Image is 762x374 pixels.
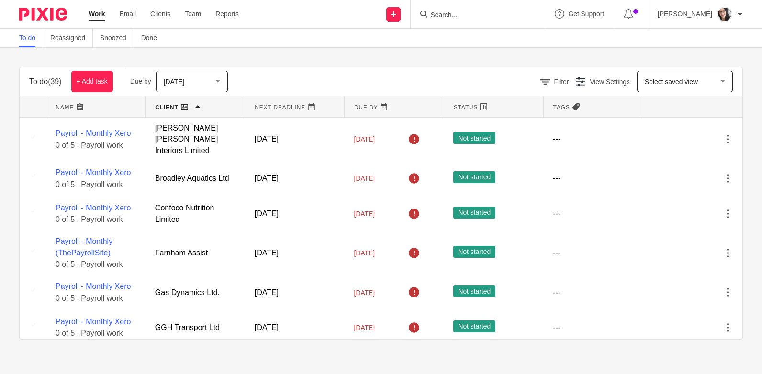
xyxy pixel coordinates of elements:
[146,154,245,188] td: Broadley Aquatics Ltd
[245,330,345,364] td: [DATE]
[215,9,239,19] a: Reports
[553,78,568,85] span: Filter
[245,188,345,222] td: [DATE]
[245,296,345,330] td: [DATE]
[185,9,201,19] a: Team
[146,296,245,330] td: GGH Transport Ltd
[131,77,152,86] p: Due by
[354,202,374,209] span: [DATE]
[245,262,345,296] td: [DATE]
[553,166,633,176] div: ---
[19,29,43,47] a: To do
[56,207,112,214] span: 0 of 5 · Payroll work
[150,9,171,19] a: Clients
[453,198,497,210] span: Not started
[553,201,633,210] div: ---
[660,9,712,19] p: [PERSON_NAME]
[354,310,374,317] span: [DATE]
[56,339,122,346] a: Payroll - Monthly Xero
[453,272,497,284] span: Not started
[453,165,497,176] span: Not started
[146,262,245,296] td: Gas Dynamics Ltd.
[56,249,112,255] span: 0 of 5 · Payroll work
[453,306,497,318] span: Not started
[553,308,633,318] div: ---
[19,8,67,21] img: Pixie
[570,11,606,17] span: Get Support
[146,188,245,222] td: Confoco Nutrition Limited
[645,78,698,85] span: Select saved view
[146,330,245,364] td: [PERSON_NAME] [DOMAIN_NAME] Limited
[56,136,112,143] span: 0 of 5 · Payroll work
[56,281,112,287] span: 0 of 5 · Payroll work
[146,223,245,262] td: Farnham Assist
[49,77,63,85] span: (39)
[50,29,92,47] a: Reassigned
[354,276,374,283] span: [DATE]
[245,223,345,262] td: [DATE]
[146,115,245,154] td: [PERSON_NAME] [PERSON_NAME] Interiors Limited
[56,173,112,180] span: 0 of 5 · Payroll work
[56,127,122,133] a: Payroll - Monthly Xero
[354,168,374,175] span: [DATE]
[354,239,374,246] span: [DATE]
[453,235,497,247] span: Not started
[589,78,630,85] span: View Settings
[245,115,345,154] td: [DATE]
[141,29,164,47] a: Done
[553,238,633,247] div: ---
[56,271,122,277] a: Payroll - Monthly Xero
[29,77,63,87] h1: To do
[56,229,107,245] a: Payroll - Monthly (ThePayrollSite)
[56,305,122,312] a: Payroll - Monthly Xero
[453,128,497,140] span: Not started
[72,71,114,92] a: + Add task
[89,9,105,19] a: Work
[717,7,732,22] img: me%20(1).jpg
[56,163,122,170] a: Payroll - Monthly Xero
[553,130,633,140] div: ---
[354,132,374,138] span: [DATE]
[431,11,517,20] input: Search
[56,315,112,321] span: 0 of 5 · Payroll work
[100,29,134,47] a: Snoozed
[120,9,135,19] a: Email
[56,198,122,204] a: Payroll - Monthly Xero
[165,78,185,85] span: [DATE]
[553,103,570,108] span: Tags
[553,275,633,284] div: ---
[245,154,345,188] td: [DATE]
